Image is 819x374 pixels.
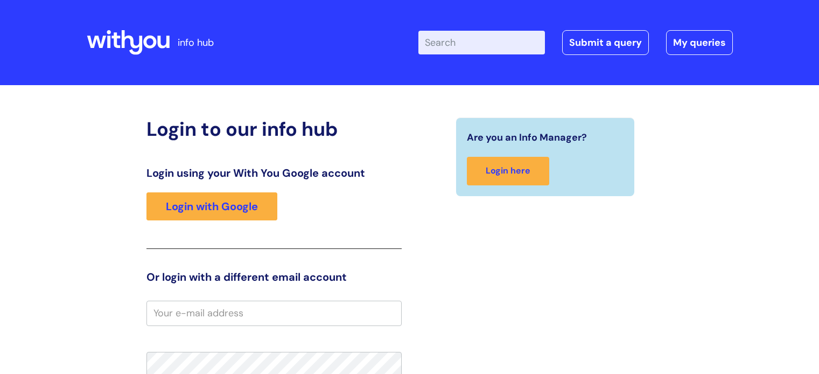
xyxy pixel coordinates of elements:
[146,167,402,179] h3: Login using your With You Google account
[467,129,587,146] span: Are you an Info Manager?
[562,30,649,55] a: Submit a query
[418,31,545,54] input: Search
[146,117,402,141] h2: Login to our info hub
[146,192,277,220] a: Login with Google
[146,271,402,283] h3: Or login with a different email account
[146,301,402,325] input: Your e-mail address
[467,157,549,185] a: Login here
[666,30,733,55] a: My queries
[178,34,214,51] p: info hub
